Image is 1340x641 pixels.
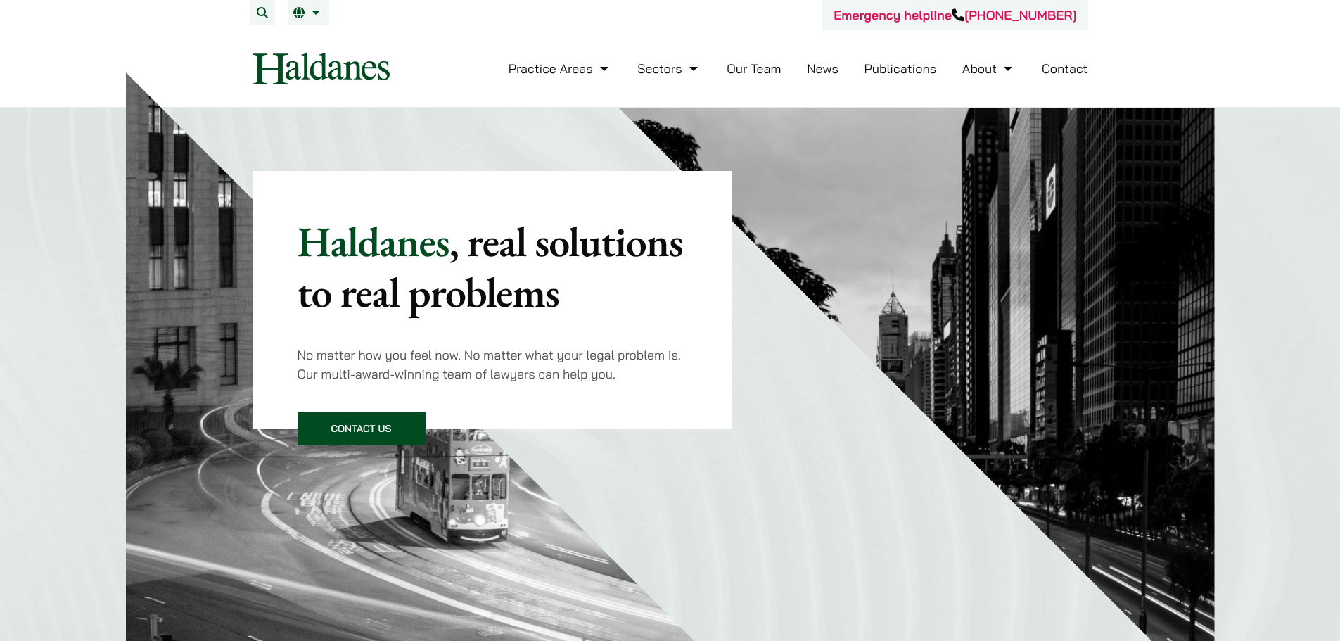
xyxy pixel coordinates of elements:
[1042,61,1088,77] a: Contact
[298,412,426,445] a: Contact Us
[298,214,683,319] mark: , real solutions to real problems
[293,7,324,18] a: EN
[253,53,390,84] img: Logo of Haldanes
[962,61,1016,77] a: About
[298,345,688,383] p: No matter how you feel now. No matter what your legal problem is. Our multi-award-winning team of...
[834,7,1076,23] a: Emergency helpline[PHONE_NUMBER]
[864,61,937,77] a: Publications
[807,61,838,77] a: News
[298,216,688,317] p: Haldanes
[509,61,612,77] a: Practice Areas
[637,61,701,77] a: Sectors
[727,61,781,77] a: Our Team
